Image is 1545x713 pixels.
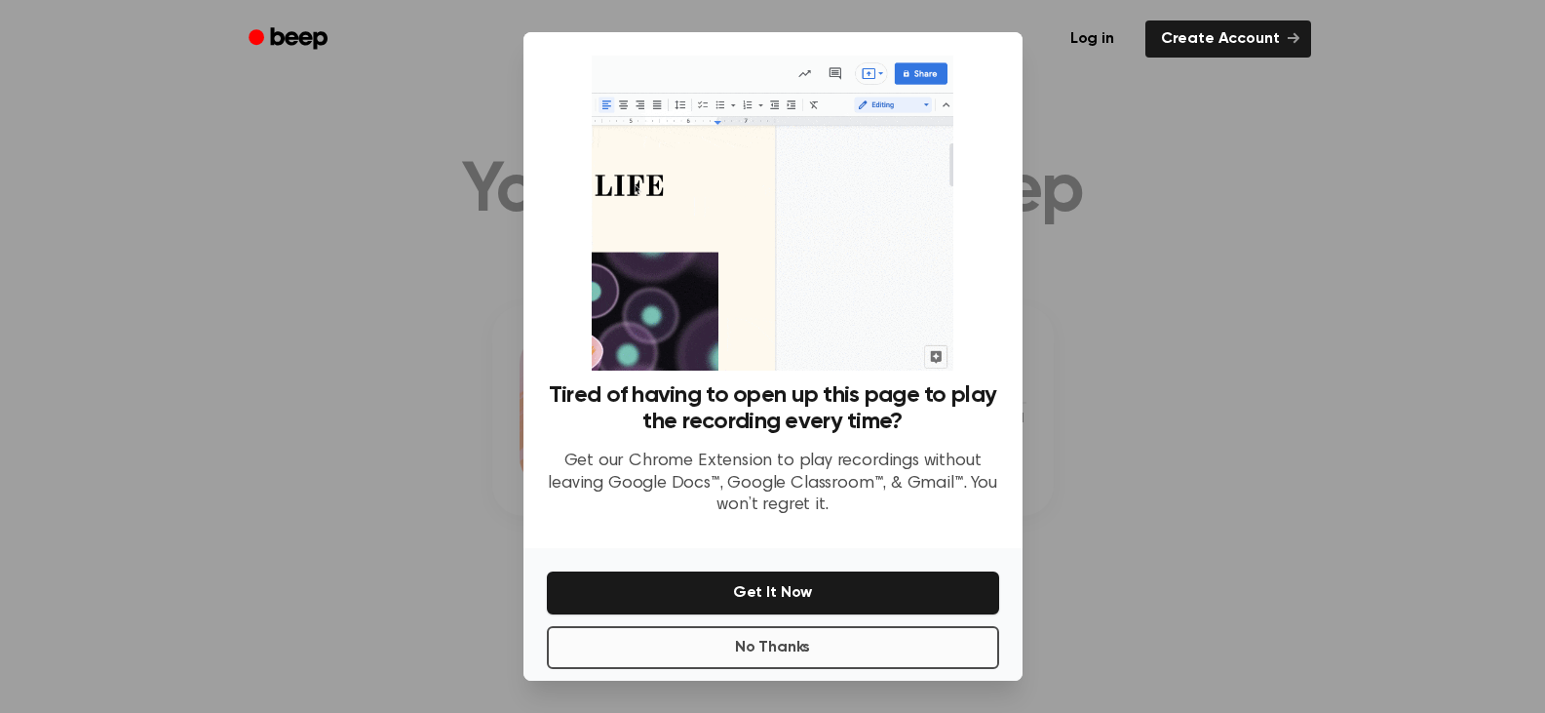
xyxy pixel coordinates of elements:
[1145,20,1311,58] a: Create Account
[592,56,953,371] img: Beep extension in action
[547,382,999,435] h3: Tired of having to open up this page to play the recording every time?
[235,20,345,59] a: Beep
[1051,17,1134,61] a: Log in
[547,451,999,517] p: Get our Chrome Extension to play recordings without leaving Google Docs™, Google Classroom™, & Gm...
[547,572,999,614] button: Get It Now
[547,626,999,669] button: No Thanks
